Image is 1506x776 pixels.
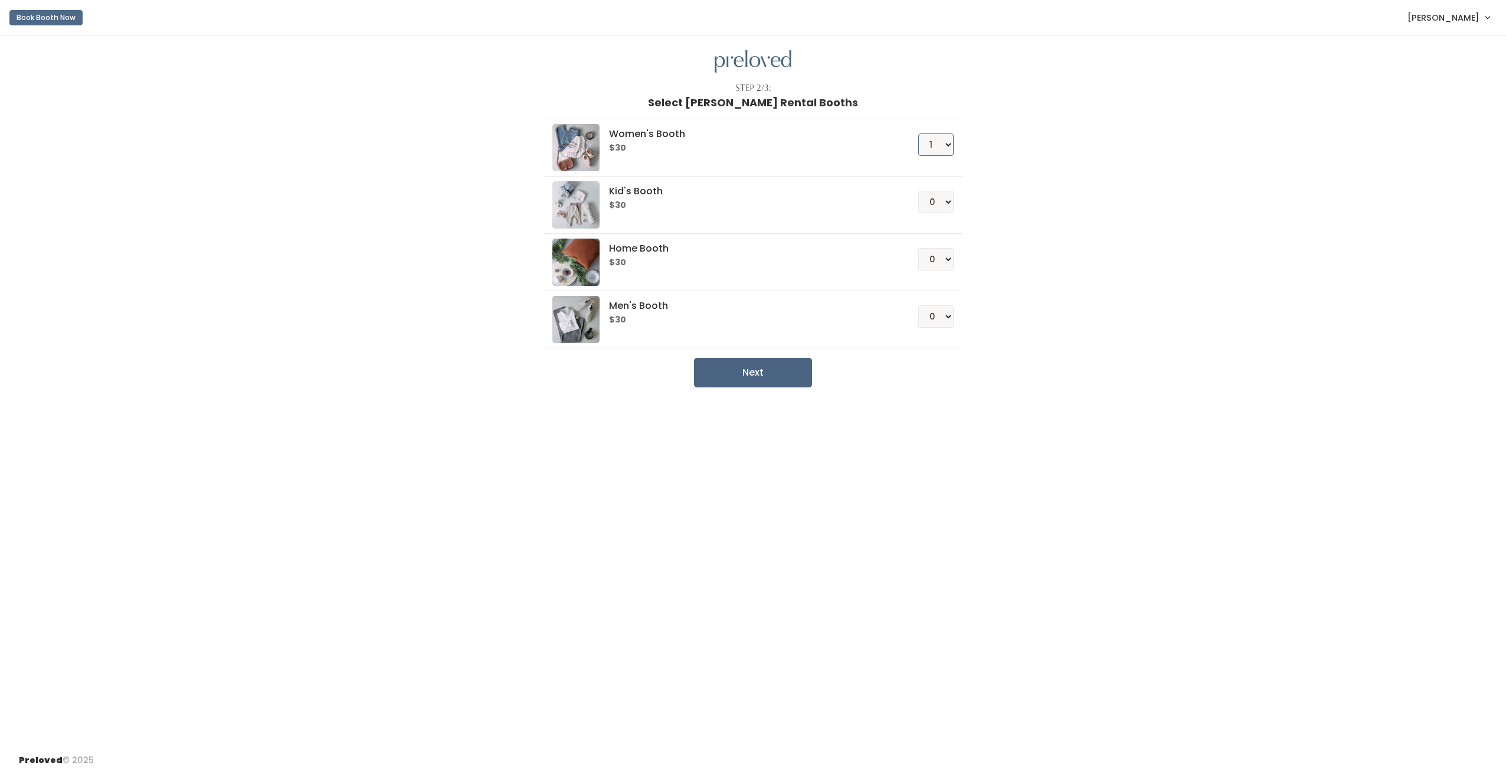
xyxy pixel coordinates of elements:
img: preloved logo [552,181,600,229]
img: preloved logo [715,50,791,73]
h5: Men's Booth [609,301,889,311]
a: [PERSON_NAME] [1396,5,1501,30]
h1: Select [PERSON_NAME] Rental Booths [648,97,858,109]
button: Book Booth Now [9,10,83,25]
button: Next [694,358,812,387]
img: preloved logo [552,124,600,171]
h5: Home Booth [609,243,889,254]
h5: Kid's Booth [609,186,889,197]
img: preloved logo [552,239,600,286]
img: preloved logo [552,296,600,343]
div: Step 2/3: [735,82,771,94]
a: Book Booth Now [9,5,83,31]
h6: $30 [609,258,889,268]
h6: $30 [609,201,889,210]
span: Preloved [19,754,63,766]
span: [PERSON_NAME] [1407,11,1479,24]
h6: $30 [609,315,889,325]
h5: Women's Booth [609,129,889,139]
h6: $30 [609,144,889,153]
div: © 2025 [19,745,94,767]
